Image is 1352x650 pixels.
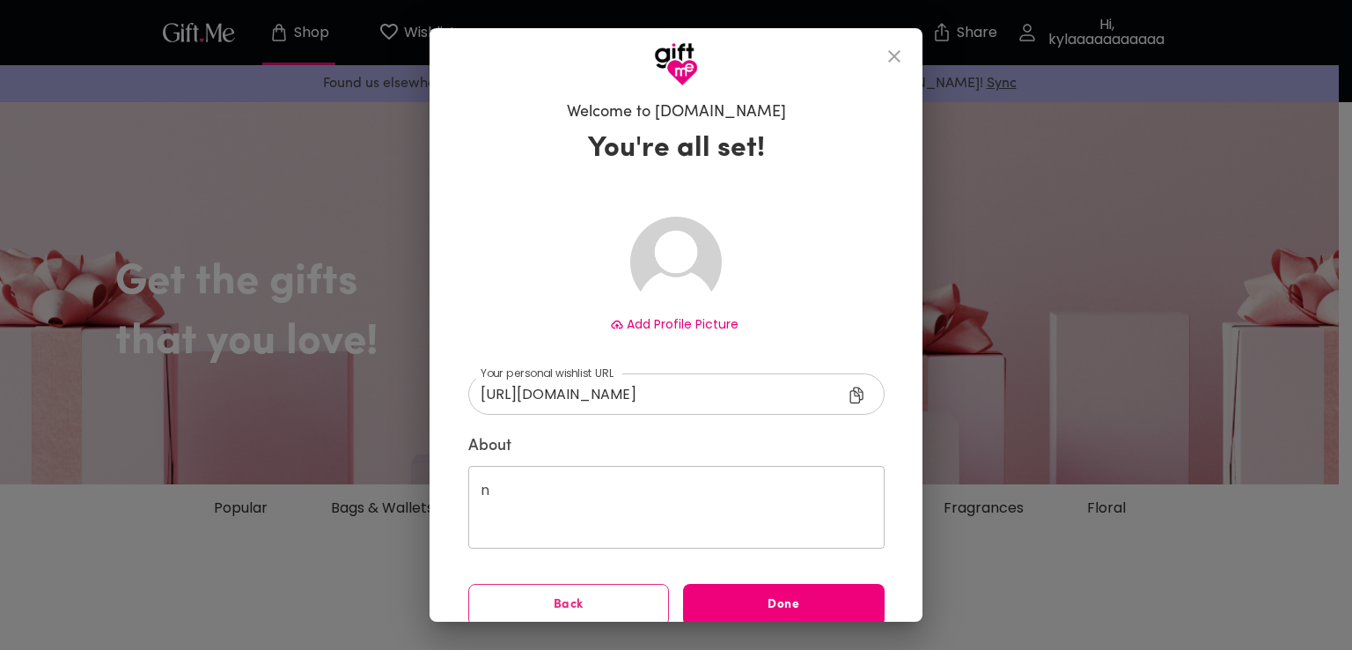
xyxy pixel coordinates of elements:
[469,595,669,615] span: Back
[588,131,765,166] h3: You're all set!
[683,584,885,626] button: Done
[683,595,885,615] span: Done
[468,584,670,626] button: Back
[873,35,915,78] button: close
[567,102,786,123] h6: Welcome to [DOMAIN_NAME]
[630,217,722,308] img: Avatar
[481,482,872,532] textarea: n
[468,436,885,457] label: About
[627,315,738,333] span: Add Profile Picture
[654,42,698,86] img: GiftMe Logo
